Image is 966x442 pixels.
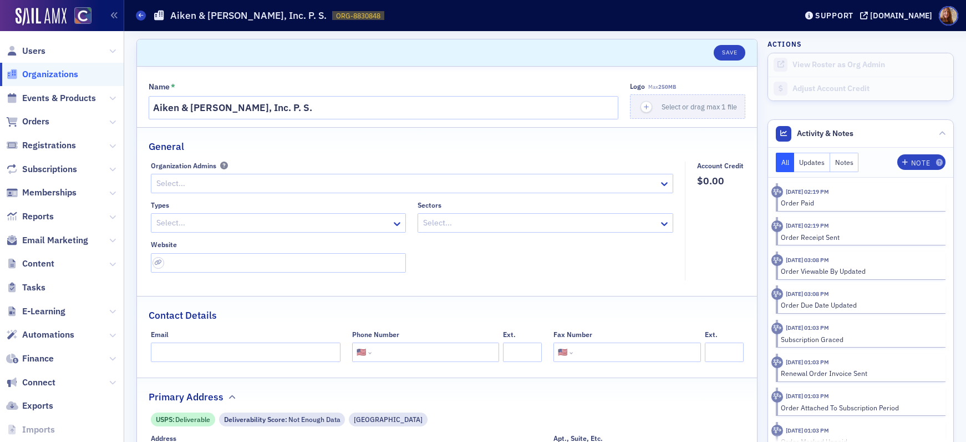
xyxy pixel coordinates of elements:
[22,282,45,294] span: Tasks
[219,413,345,426] div: Deliverability Score: Not Enough Data
[781,334,938,344] div: Subscription Graced
[792,84,948,94] div: Adjust Account Credit
[6,234,88,247] a: Email Marketing
[22,234,88,247] span: Email Marketing
[939,6,958,26] span: Profile
[22,68,78,81] span: Organizations
[156,414,176,424] span: USPS :
[149,308,217,323] h2: Contact Details
[786,358,829,366] time: 1/7/2025 01:03 PM
[705,330,718,339] div: Ext.
[786,392,829,400] time: 1/7/2025 01:03 PM
[151,240,177,249] div: Website
[6,400,53,412] a: Exports
[6,376,55,389] a: Connect
[6,353,54,365] a: Finance
[797,128,853,139] span: Activity & Notes
[781,198,938,208] div: Order Paid
[352,330,399,339] div: Phone Number
[22,210,54,223] span: Reports
[6,68,78,81] a: Organizations
[771,288,783,300] div: Activity
[897,154,945,170] button: Note
[418,201,441,209] div: Sectors
[224,414,288,424] span: Deliverability Score :
[781,403,938,413] div: Order Attached To Subscription Period
[786,256,829,264] time: 1/7/2025 03:08 PM
[22,305,65,318] span: E-Learning
[771,220,783,232] div: Activity
[6,210,54,223] a: Reports
[22,400,53,412] span: Exports
[771,425,783,436] div: Activity
[6,92,96,104] a: Events & Products
[336,11,380,21] span: ORG-8830848
[22,163,77,175] span: Subscriptions
[22,353,54,365] span: Finance
[22,329,74,341] span: Automations
[16,8,67,26] img: SailAMX
[6,45,45,57] a: Users
[171,83,175,91] abbr: This field is required
[22,139,76,152] span: Registrations
[697,174,744,188] span: $0.00
[6,258,54,270] a: Content
[67,7,91,26] a: View Homepage
[558,346,567,358] div: 🇺🇸
[771,323,783,334] div: Activity
[22,45,45,57] span: Users
[149,390,223,404] h2: Primary Address
[6,329,74,341] a: Automations
[714,45,745,61] button: Save
[767,39,802,49] h4: Actions
[149,82,170,92] div: Name
[911,160,930,166] div: Note
[786,290,829,298] time: 1/7/2025 03:08 PM
[553,330,592,339] div: Fax Number
[648,83,676,91] span: Max
[149,139,184,154] h2: General
[6,305,65,318] a: E-Learning
[860,12,936,19] button: [DOMAIN_NAME]
[503,330,516,339] div: Ext.
[870,11,932,21] div: [DOMAIN_NAME]
[6,139,76,152] a: Registrations
[776,153,795,172] button: All
[771,254,783,266] div: Activity
[74,7,91,24] img: SailAMX
[151,330,169,339] div: Email
[22,258,54,270] span: Content
[781,266,938,276] div: Order Viewable By Updated
[6,187,77,199] a: Memberships
[22,376,55,389] span: Connect
[170,9,327,22] h1: Aiken & [PERSON_NAME], Inc. P. S.
[786,324,829,331] time: 1/7/2025 01:03 PM
[151,201,169,209] div: Types
[6,282,45,294] a: Tasks
[349,413,428,426] div: Commercial Street
[771,356,783,368] div: Activity
[786,188,829,195] time: 1/8/2025 02:19 PM
[22,115,49,128] span: Orders
[771,186,783,198] div: Activity
[794,153,830,172] button: Updates
[781,368,938,378] div: Renewal Order Invoice Sent
[786,426,829,434] time: 1/7/2025 01:03 PM
[357,346,366,358] div: 🇺🇸
[786,222,829,229] time: 1/8/2025 02:19 PM
[697,162,744,170] div: Account Credit
[22,424,55,436] span: Imports
[830,153,859,172] button: Notes
[630,94,745,119] button: Select or drag max 1 file
[662,102,737,111] span: Select or drag max 1 file
[781,232,938,242] div: Order Receipt Sent
[815,11,853,21] div: Support
[768,77,953,101] a: Adjust Account Credit
[630,82,645,91] div: Logo
[6,163,77,175] a: Subscriptions
[151,162,216,170] div: Organization Admins
[771,391,783,403] div: Activity
[22,187,77,199] span: Memberships
[6,115,49,128] a: Orders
